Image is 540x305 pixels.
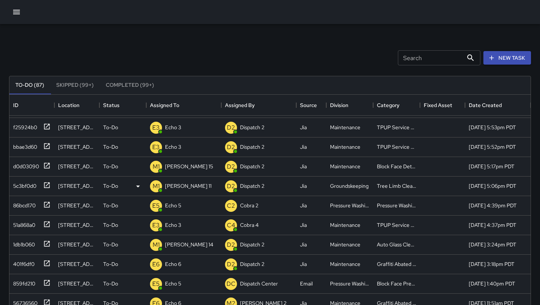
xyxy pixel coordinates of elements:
p: Echo 5 [165,202,181,209]
div: TPUP Service Requested [377,221,416,229]
p: To-Do [103,260,118,268]
div: Tree Limb Cleared [377,182,416,190]
p: E6 [152,260,160,269]
div: 9/23/2025, 4:39pm PDT [469,202,517,209]
p: M1 [153,162,160,171]
div: Auto Glass Cleaned Up [377,241,416,248]
div: Jia [300,241,307,248]
div: 9/23/2025, 1:40pm PDT [469,280,515,287]
div: Jia [300,202,307,209]
div: Fixed Asset [420,95,465,116]
div: Assigned By [221,95,296,116]
p: Dispatch 2 [240,163,264,170]
p: D2 [227,240,235,249]
p: [PERSON_NAME] 15 [165,163,213,170]
p: Cobra 4 [240,221,259,229]
p: E3 [152,221,160,230]
button: Completed (99+) [100,76,160,94]
p: Echo 5 [165,280,181,287]
div: 1db1b060 [10,238,35,248]
p: M1 [153,240,160,249]
p: Echo 3 [165,143,181,151]
div: Pressure Washing Hotspot List Completed [377,202,416,209]
div: Source [296,95,326,116]
div: 1703 Telegraph Avenue [58,202,96,209]
div: Groundskeeping [330,182,369,190]
p: To-Do [103,280,118,287]
p: To-Do [103,124,118,131]
div: Graffiti Abated Large [377,260,416,268]
div: Maintenance [330,221,360,229]
p: C4 [227,221,235,230]
div: 1212 Broadway [58,280,96,287]
div: Location [58,95,79,116]
button: New Task [483,51,531,65]
div: Location [54,95,99,116]
div: 5c3bf0d0 [10,179,36,190]
p: D2 [227,123,235,132]
div: 9/23/2025, 5:52pm PDT [469,143,516,151]
div: d0d03090 [10,160,39,170]
div: Jia [300,143,307,151]
p: D2 [227,182,235,191]
div: Block Face Detailed [377,163,416,170]
div: 401f6df0 [10,257,34,268]
p: Dispatch 2 [240,241,264,248]
p: D2 [227,260,235,269]
button: To-Do (87) [9,76,50,94]
p: [PERSON_NAME] 11 [165,182,211,190]
div: Assigned To [150,95,179,116]
div: Assigned By [225,95,255,116]
div: Jia [300,182,307,190]
p: To-Do [103,163,118,170]
p: D2 [227,162,235,171]
div: Block Face Pressure Washed [377,280,416,287]
p: E5 [152,279,160,288]
div: Status [99,95,146,116]
p: To-Do [103,221,118,229]
p: [PERSON_NAME] 14 [165,241,213,248]
div: 9/23/2025, 3:18pm PDT [469,260,514,268]
p: To-Do [103,241,118,248]
div: Category [377,95,399,116]
div: Division [326,95,373,116]
div: 86bcd170 [10,199,36,209]
div: TPUP Service Requested [377,124,416,131]
div: 9/23/2025, 3:24pm PDT [469,241,516,248]
div: 9/23/2025, 4:37pm PDT [469,221,516,229]
div: f25924b0 [10,121,37,131]
p: To-Do [103,202,118,209]
div: 9/23/2025, 5:17pm PDT [469,163,514,170]
p: To-Do [103,143,118,151]
p: Dispatch 2 [240,124,264,131]
p: C2 [227,201,235,210]
div: Pressure Washing [330,280,369,287]
div: Fixed Asset [424,95,452,116]
p: Dispatch 2 [240,260,264,268]
p: Echo 3 [165,221,181,229]
p: Echo 6 [165,260,181,268]
p: D2 [227,143,235,152]
div: Jia [300,260,307,268]
p: To-Do [103,182,118,190]
div: Maintenance [330,260,360,268]
p: Cobra 2 [240,202,258,209]
div: 2350 Harrison Street [58,124,96,131]
div: 401 8th Street [58,221,96,229]
div: 9/23/2025, 5:06pm PDT [469,182,516,190]
p: Echo 3 [165,124,181,131]
div: 430 13th Street [58,163,96,170]
div: ID [13,95,18,116]
p: DC [226,279,235,288]
div: Date Created [465,95,531,116]
div: bbae3d60 [10,140,37,151]
div: Maintenance [330,124,360,131]
div: Jia [300,163,307,170]
div: Status [103,95,120,116]
div: 9/23/2025, 5:53pm PDT [469,124,516,131]
button: Skipped (99+) [50,76,100,94]
div: Maintenance [330,163,360,170]
div: Date Created [469,95,502,116]
div: Maintenance [330,143,360,151]
div: 1245 Broadway [58,260,96,268]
